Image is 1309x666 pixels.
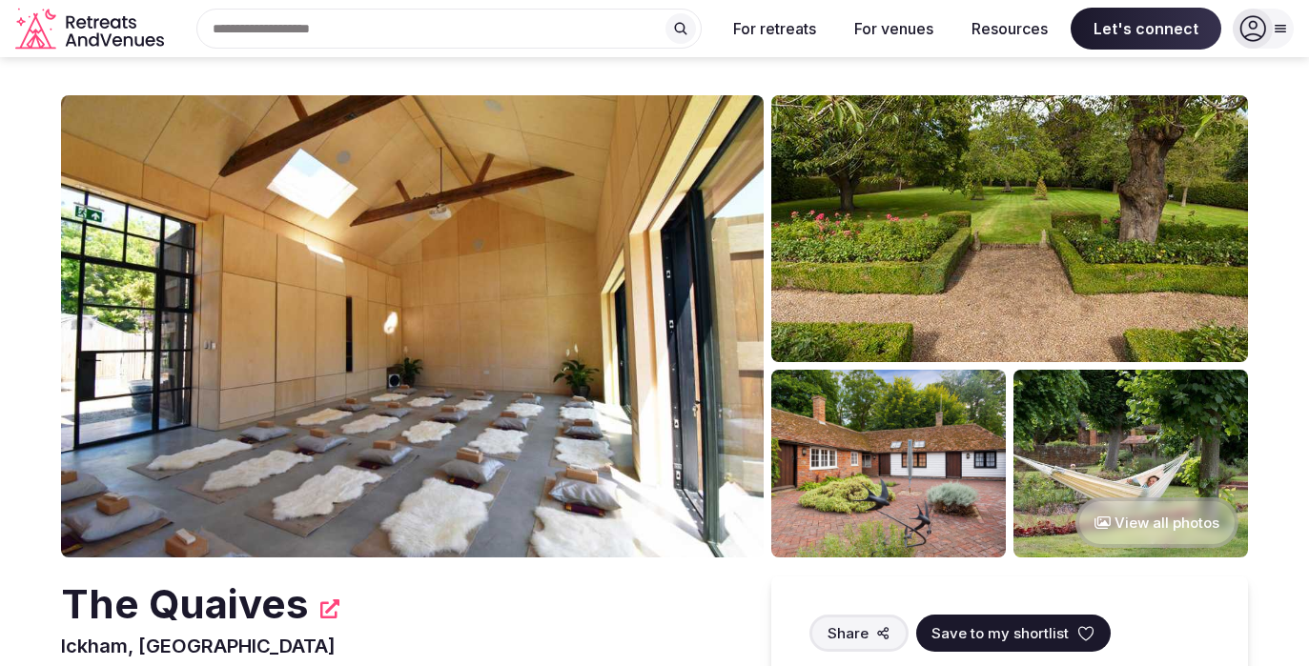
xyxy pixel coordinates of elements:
[931,623,1069,643] span: Save to my shortlist
[771,95,1248,362] img: Venue gallery photo
[828,623,869,643] span: Share
[956,8,1063,50] button: Resources
[15,8,168,50] a: Visit the homepage
[61,95,764,557] img: Venue cover photo
[61,576,309,633] h2: The Quaives
[1071,8,1221,50] span: Let's connect
[15,8,168,50] svg: Retreats and Venues company logo
[718,8,831,50] button: For retreats
[1075,497,1238,548] button: View all photos
[839,8,949,50] button: For venues
[61,635,336,657] span: Ickham, [GEOGRAPHIC_DATA]
[1013,370,1248,557] img: Venue gallery photo
[916,615,1111,652] button: Save to my shortlist
[771,370,1006,557] img: Venue gallery photo
[809,615,909,652] button: Share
